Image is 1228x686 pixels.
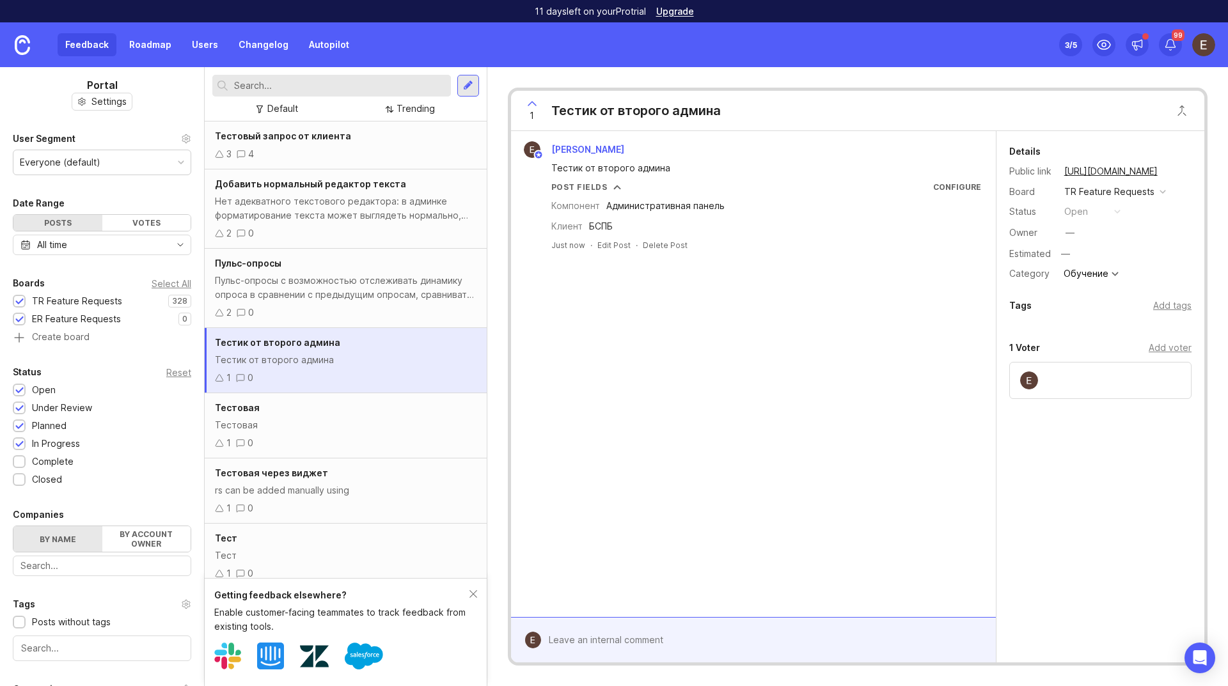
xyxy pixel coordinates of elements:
[205,393,487,458] a: ТестоваяТестовая10
[226,226,232,240] div: 2
[1009,144,1041,159] div: Details
[215,337,340,348] span: Тестик от второго админа
[215,467,328,478] span: Тестовая через виджет
[1009,249,1051,258] div: Estimated
[551,102,721,120] div: Тестик от второго админа
[152,280,191,287] div: Select All
[1009,340,1040,355] div: 1 Voter
[13,364,42,380] div: Status
[1009,205,1054,219] div: Status
[1059,33,1082,56] button: 3/5
[32,312,121,326] div: ER Feature Requests
[32,472,62,487] div: Closed
[1060,163,1161,180] a: [URL][DOMAIN_NAME]
[205,249,487,328] a: Пульс-опросыПульс-опросы с возможностью отслеживать динамику опроса в сравнении с предыдущим опро...
[21,641,183,655] input: Search...
[1057,246,1074,262] div: —
[32,383,56,397] div: Open
[234,79,446,93] input: Search...
[1064,185,1154,199] div: TR Feature Requests
[231,33,296,56] a: Changelog
[551,240,585,251] a: Just now
[15,35,30,55] img: Canny Home
[590,240,592,251] div: ·
[182,314,187,324] p: 0
[551,199,600,213] div: Компонент
[606,199,725,213] div: Административная панель
[933,182,981,192] a: Configure
[656,7,694,16] a: Upgrade
[13,131,75,146] div: User Segment
[13,332,191,344] a: Create board
[248,306,254,320] div: 0
[248,436,253,450] div: 0
[551,144,624,155] span: [PERSON_NAME]
[72,93,132,111] button: Settings
[551,182,608,192] div: Post Fields
[1185,643,1215,673] div: Open Intercom Messenger
[551,161,970,175] div: Тестик от второго админа
[37,238,67,252] div: All time
[172,296,187,306] p: 328
[32,294,122,308] div: TR Feature Requests
[1009,226,1054,240] div: Owner
[1169,98,1195,123] button: Close button
[13,596,35,612] div: Tags
[215,194,476,222] div: Нет адекватного текстового редактора: в админке форматирование текста может выглядеть нормально, ...
[215,533,237,543] span: Тест
[205,524,487,589] a: ТестТест10
[20,559,184,573] input: Search...
[226,501,231,515] div: 1
[214,643,241,669] img: Slack logo
[530,109,534,123] span: 1
[1064,269,1108,278] div: Обучение
[215,418,476,432] div: Тестовая
[1172,29,1185,41] span: 99
[551,182,622,192] button: Post Fields
[300,642,329,671] img: Zendesk logo
[205,121,487,169] a: Тестовый запрос от клиента34
[535,5,646,18] p: 11 days left on your Pro trial
[533,150,543,160] img: member badge
[1149,341,1192,355] div: Add voter
[102,215,191,231] div: Votes
[226,147,232,161] div: 3
[1020,371,1038,389] img: Елена Кушпель
[226,306,232,320] div: 2
[345,637,383,675] img: Salesforce logo
[636,240,638,251] div: ·
[1009,267,1054,281] div: Category
[91,95,127,108] span: Settings
[248,226,254,240] div: 0
[215,258,281,269] span: Пульс-опросы
[1192,33,1215,56] img: Елена Кушпель
[87,77,118,93] h1: Portal
[1153,299,1192,313] div: Add tags
[248,147,254,161] div: 4
[215,353,476,367] div: Тестик от второго админа
[1009,298,1032,313] div: Tags
[122,33,179,56] a: Roadmap
[215,549,476,563] div: Тест
[226,436,231,450] div: 1
[205,458,487,524] a: Тестовая через виджетrs can be added manually using10
[32,401,92,415] div: Under Review
[516,141,634,158] a: Елена Кушпель[PERSON_NAME]
[215,274,476,302] div: Пульс-опросы с возможностью отслеживать динамику опроса в сравнении с предыдущим опросам, сравнив...
[170,240,191,250] svg: toggle icon
[643,240,688,251] div: Delete Post
[397,102,435,116] div: Trending
[524,632,541,648] img: Елена Кушпель
[1066,226,1074,240] div: —
[1065,36,1077,54] div: 3 /5
[184,33,226,56] a: Users
[214,605,469,634] div: Enable customer-facing teammates to track feedback from existing tools.
[267,102,298,116] div: Default
[13,215,102,231] div: Posts
[13,196,65,211] div: Date Range
[32,419,67,433] div: Planned
[215,178,406,189] span: Добавить нормальный редактор текста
